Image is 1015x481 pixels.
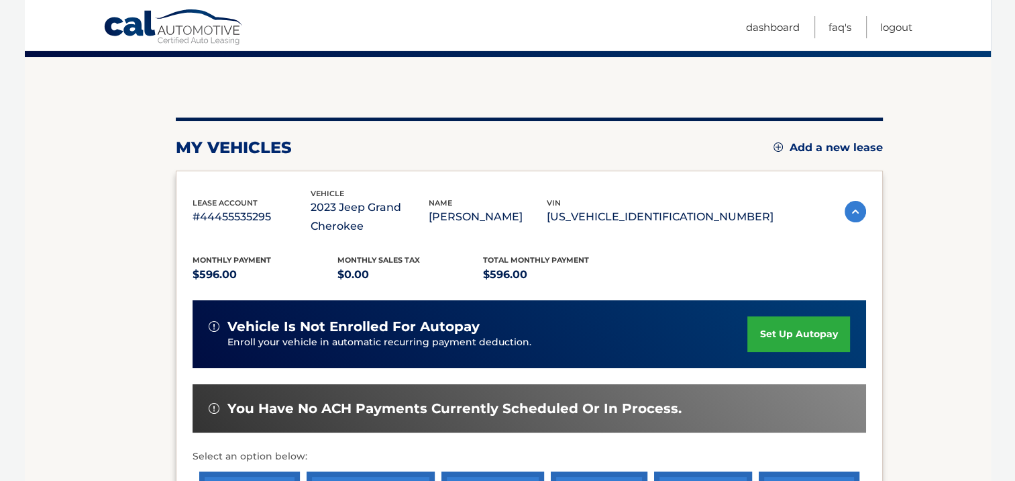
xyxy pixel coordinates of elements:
[483,265,629,284] p: $596.00
[209,321,219,332] img: alert-white.svg
[193,208,311,226] p: #44455535295
[547,208,773,226] p: [US_VEHICLE_IDENTIFICATION_NUMBER]
[337,265,483,284] p: $0.00
[429,198,452,208] span: name
[845,201,866,222] img: accordion-active.svg
[337,255,420,265] span: Monthly sales Tax
[193,198,258,208] span: lease account
[227,335,748,350] p: Enroll your vehicle in automatic recurring payment deduction.
[547,198,561,208] span: vin
[880,16,912,38] a: Logout
[829,16,851,38] a: FAQ's
[193,449,866,465] p: Select an option below:
[193,255,271,265] span: Monthly Payment
[773,141,883,155] a: Add a new lease
[176,138,292,158] h2: my vehicles
[227,318,480,335] span: vehicle is not enrolled for autopay
[311,189,344,198] span: vehicle
[429,208,547,226] p: [PERSON_NAME]
[746,16,800,38] a: Dashboard
[103,9,244,48] a: Cal Automotive
[773,142,783,152] img: add.svg
[193,265,338,284] p: $596.00
[209,403,219,414] img: alert-white.svg
[747,316,849,352] a: set up autopay
[311,198,429,236] p: 2023 Jeep Grand Cherokee
[483,255,589,265] span: Total Monthly Payment
[227,400,682,417] span: You have no ACH payments currently scheduled or in process.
